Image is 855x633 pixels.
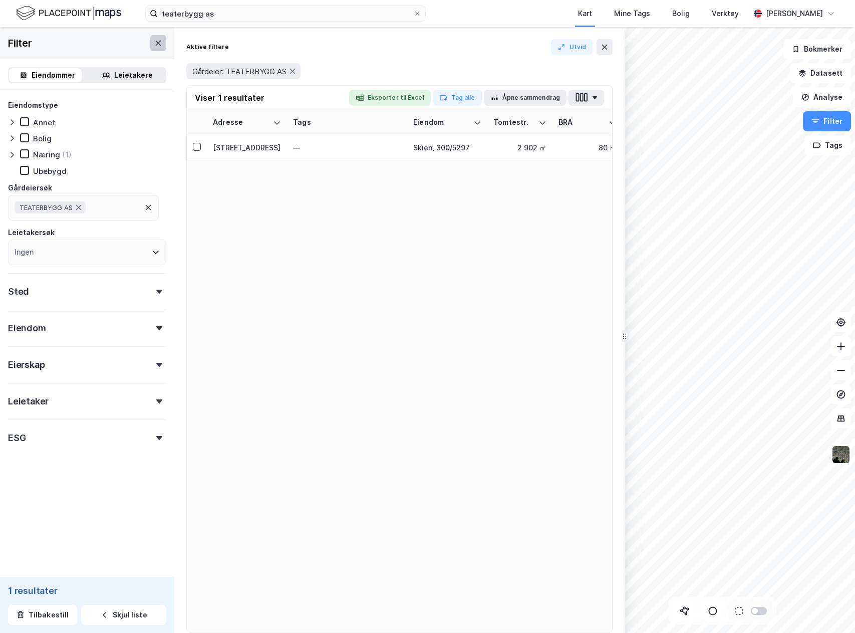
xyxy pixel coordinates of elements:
[213,142,281,153] div: [STREET_ADDRESS]
[33,166,67,176] div: Ubebygd
[413,142,481,153] div: Skien, 300/5297
[114,69,153,81] div: Leietakere
[293,118,401,127] div: Tags
[81,605,166,625] button: Skjul liste
[805,585,855,633] iframe: Chat Widget
[433,90,482,106] button: Tag alle
[803,111,851,131] button: Filter
[493,142,546,153] div: 2 902 ㎡
[831,445,850,464] img: 9k=
[783,39,851,59] button: Bokmerker
[804,135,851,155] button: Tags
[33,150,60,159] div: Næring
[712,8,739,20] div: Verktøy
[8,35,32,51] div: Filter
[558,118,605,127] div: BRA
[484,90,567,106] button: Åpne sammendrag
[33,134,52,143] div: Bolig
[8,182,52,194] div: Gårdeiersøk
[158,6,413,21] input: Søk på adresse, matrikkel, gårdeiere, leietakere eller personer
[413,118,469,127] div: Eiendom
[8,605,77,625] button: Tilbakestill
[8,359,45,371] div: Eierskap
[578,8,592,20] div: Kart
[8,286,29,298] div: Sted
[8,322,46,334] div: Eiendom
[8,585,166,597] div: 1 resultater
[349,90,431,106] button: Eksporter til Excel
[614,8,650,20] div: Mine Tags
[33,118,55,127] div: Annet
[32,69,75,81] div: Eiendommer
[672,8,690,20] div: Bolig
[551,39,593,55] button: Utvid
[8,432,26,444] div: ESG
[20,203,73,212] span: TEATERBYGG AS
[766,8,823,20] div: [PERSON_NAME]
[558,142,617,153] div: 80 ㎡
[790,63,851,83] button: Datasett
[8,227,55,239] div: Leietakersøk
[192,67,287,76] span: Gårdeier: TEATERBYGG AS
[62,150,72,159] div: (1)
[293,140,401,156] div: —
[15,246,34,258] div: Ingen
[186,43,229,51] div: Aktive filtere
[493,118,534,127] div: Tomtestr.
[195,92,264,104] div: Viser 1 resultater
[8,99,58,111] div: Eiendomstype
[8,395,49,407] div: Leietaker
[213,118,269,127] div: Adresse
[16,5,121,22] img: logo.f888ab2527a4732fd821a326f86c7f29.svg
[793,87,851,107] button: Analyse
